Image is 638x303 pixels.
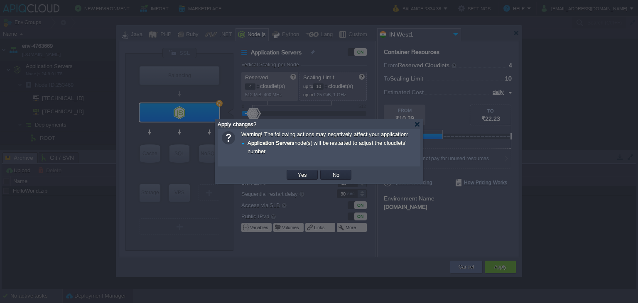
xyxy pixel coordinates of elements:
[218,121,256,127] span: Apply changes?
[241,131,416,156] span: Warning! The following actions may negatively affect your application:
[241,139,416,156] div: node(s) will be restarted to adjust the cloudlets' number
[248,140,294,146] b: Application Servers
[295,171,309,178] button: Yes
[330,171,342,178] button: No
